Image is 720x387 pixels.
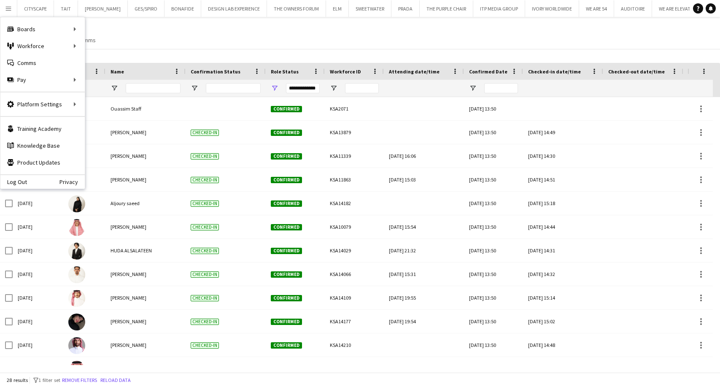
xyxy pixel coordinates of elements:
div: KSA14029 [325,239,384,262]
div: [DATE] 15:31 [389,263,459,286]
span: Confirmed [271,224,302,230]
span: Checked-in [191,342,219,349]
div: [DATE] 13:50 [464,357,523,380]
span: [PERSON_NAME] [111,318,146,325]
span: Checked-in [191,319,219,325]
img: AHMED SHAYNAN [68,361,85,378]
div: [DATE] 13:50 [464,168,523,191]
div: [DATE] 16:06 [389,144,459,168]
span: Confirmed [271,153,302,160]
div: KSA10079 [325,215,384,238]
button: Open Filter Menu [271,84,278,92]
button: Open Filter Menu [111,84,118,92]
span: Confirmed [271,271,302,278]
button: SWEETWATER [349,0,391,17]
img: Abdullah Altoaimi [68,219,85,236]
span: Checked-in [191,177,219,183]
div: KSA14182 [325,192,384,215]
div: [DATE] 14:48 [528,333,598,357]
span: [PERSON_NAME] [111,176,146,183]
button: BONAFIDE [164,0,201,17]
span: [PERSON_NAME] [111,153,146,159]
img: Aljoury saeed [68,195,85,212]
div: [DATE] 21:32 [389,239,459,262]
div: Workforce [0,38,85,54]
a: Privacy [59,179,85,185]
a: Comms [73,35,99,46]
span: Confirmed [271,177,302,183]
span: [PERSON_NAME] [111,295,146,301]
span: Confirmation Status [191,68,240,75]
span: Confirmed Date [469,68,507,75]
div: [DATE] 14:51 [528,168,598,191]
div: KSA13879 [325,121,384,144]
div: [DATE] 13:50 [464,286,523,309]
span: [PERSON_NAME] [111,224,146,230]
div: [DATE] [13,215,63,238]
div: [DATE] [13,286,63,309]
div: [DATE] 19:54 [389,310,459,333]
div: [DATE] 13:50 [464,192,523,215]
span: Confirmed [271,342,302,349]
a: Training Academy [0,120,85,137]
button: Open Filter Menu [469,84,477,92]
span: Checked-in [191,130,219,136]
button: IVORY WORLDWIDE [525,0,579,17]
a: Knowledge Base [0,137,85,154]
div: KSA11339 [325,144,384,168]
div: [DATE] 15:03 [389,168,459,191]
div: [DATE] [13,310,63,333]
div: [DATE] 15:02 [528,310,598,333]
span: Checked-in [191,271,219,278]
div: [DATE] 19:55 [389,286,459,309]
div: [DATE] 15:08 [389,357,459,380]
div: KSA14210 [325,333,384,357]
span: Ouassim Staff [111,106,141,112]
button: Open Filter Menu [330,84,337,92]
div: [DATE] 14:49 [528,121,598,144]
img: Khaled AlHenaki [68,266,85,283]
div: Boards [0,21,85,38]
button: WE ARE ELEVATE [652,0,700,17]
img: Faisal Badawood [68,337,85,354]
button: ITP MEDIA GROUP [473,0,525,17]
div: KSA14066 [325,263,384,286]
span: [PERSON_NAME] [111,271,146,277]
input: Confirmation Status Filter Input [206,83,261,93]
div: [DATE] [13,263,63,286]
div: KSA14109 [325,286,384,309]
span: Role Status [271,68,299,75]
span: Checked-in date/time [528,68,581,75]
div: [DATE] 14:31 [528,239,598,262]
button: Remove filters [60,376,99,385]
button: Open Filter Menu [191,84,198,92]
div: KSA14177 [325,310,384,333]
div: [DATE] 13:50 [464,215,523,238]
div: [DATE] 15:14 [528,286,598,309]
a: Log Out [0,179,27,185]
div: [DATE] [13,357,63,380]
button: ELM [326,0,349,17]
div: [DATE] 13:50 [464,239,523,262]
img: Khalid Alshahri [68,290,85,307]
span: Checked-in [191,200,219,207]
a: Product Updates [0,154,85,171]
button: TAIT [54,0,78,17]
span: Workforce ID [330,68,361,75]
span: Checked-in [191,153,219,160]
span: Checked-in [191,248,219,254]
span: Aljoury saeed [111,200,140,206]
span: Confirmed [271,106,302,112]
div: [DATE] [13,239,63,262]
div: [DATE] 13:50 [464,310,523,333]
span: Attending date/time [389,68,440,75]
button: GES/SPIRO [128,0,164,17]
button: [PERSON_NAME] [78,0,128,17]
div: KSA11863 [325,168,384,191]
button: DESIGN LAB EXPERIENCE [201,0,267,17]
span: [PERSON_NAME] [111,129,146,135]
div: Pay [0,71,85,88]
button: AUDITOIRE [614,0,652,17]
div: [DATE] 14:44 [528,215,598,238]
button: THE PURPLE CHAIR [420,0,473,17]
